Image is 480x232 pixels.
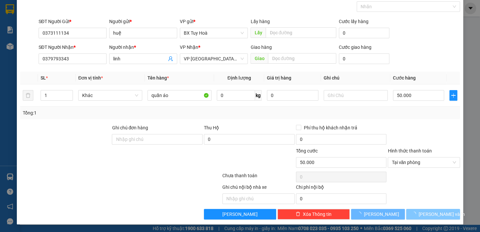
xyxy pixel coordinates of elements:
[411,212,419,216] span: loading
[321,72,390,84] th: Ghi chú
[204,209,276,219] button: [PERSON_NAME]
[41,75,46,81] span: SL
[449,90,457,101] button: plus
[184,28,244,38] span: BX Tuy Hoà
[392,157,456,167] span: Tại văn phòng
[450,93,457,98] span: plus
[324,90,388,101] input: Ghi Chú
[296,183,387,193] div: Chi phí nội bộ
[267,75,291,81] span: Giá trị hàng
[419,211,465,218] span: [PERSON_NAME] và In
[250,45,272,50] span: Giao hàng
[147,90,211,101] input: VD: Bàn, Ghế
[180,45,198,50] span: VP Nhận
[277,209,350,219] button: deleteXóa Thông tin
[364,211,399,218] span: [PERSON_NAME]
[296,148,318,153] span: Tổng cước
[3,36,46,43] li: VP BX Tuy Hoà
[23,109,186,116] div: Tổng: 1
[39,44,107,51] div: SĐT Người Nhận
[180,18,248,25] div: VP gửi
[250,27,266,38] span: Lấy
[3,44,8,49] span: environment
[227,75,251,81] span: Định lượng
[46,36,88,57] li: VP VP [GEOGRAPHIC_DATA] xe Limousine
[112,125,148,130] label: Ghi chú đơn hàng
[222,211,258,218] span: [PERSON_NAME]
[168,56,173,61] span: user-add
[82,90,138,100] span: Khác
[39,18,107,25] div: SĐT Người Gửi
[339,19,368,24] label: Cước lấy hàng
[109,18,177,25] div: Người gửi
[296,212,300,217] span: delete
[303,211,332,218] span: Xóa Thông tin
[112,134,203,145] input: Ghi chú đơn hàng
[204,125,219,130] span: Thu Hộ
[78,75,103,81] span: Đơn vị tính
[406,209,460,219] button: [PERSON_NAME] và In
[23,90,33,101] button: delete
[268,53,336,64] input: Dọc đường
[393,75,416,81] span: Cước hàng
[222,193,295,204] input: Nhập ghi chú
[339,28,389,38] input: Cước lấy hàng
[147,75,169,81] span: Tên hàng
[357,212,364,216] span: loading
[109,44,177,51] div: Người nhận
[250,53,268,64] span: Giao
[267,90,318,101] input: 0
[339,53,389,64] input: Cước giao hàng
[351,209,405,219] button: [PERSON_NAME]
[3,3,96,28] li: Cúc Tùng Limousine
[184,54,244,64] span: VP Nha Trang xe Limousine
[339,45,371,50] label: Cước giao hàng
[266,27,336,38] input: Dọc đường
[301,124,360,131] span: Phí thu hộ khách nhận trả
[388,148,432,153] label: Hình thức thanh toán
[222,172,295,183] div: Chưa thanh toán
[255,90,262,101] span: kg
[222,183,295,193] div: Ghi chú nội bộ nhà xe
[250,19,270,24] span: Lấy hàng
